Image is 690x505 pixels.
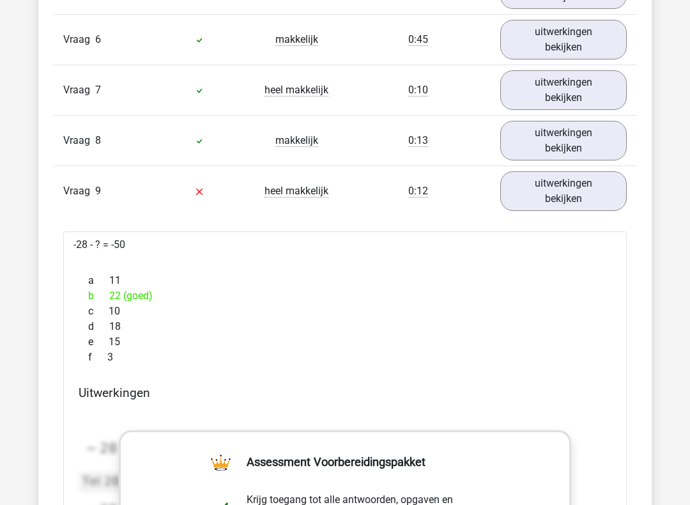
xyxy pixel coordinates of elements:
[408,185,428,198] span: 0:12
[408,84,428,97] span: 0:10
[79,319,611,334] div: 18
[79,334,611,350] div: 15
[63,32,95,47] span: Vraag
[264,84,328,97] span: heel makkelijk
[88,350,107,365] span: f
[88,288,109,304] span: b
[264,185,328,198] span: heel makkelijk
[275,134,318,147] span: makkelijk
[88,304,109,319] span: c
[95,33,101,45] span: 6
[500,70,627,110] a: uitwerkingen bekijken
[95,134,101,146] span: 8
[79,385,611,400] h4: Uitwerkingen
[79,273,611,288] div: 11
[63,82,95,98] span: Vraag
[63,133,95,148] span: Vraag
[95,84,101,96] span: 7
[79,350,611,365] div: 3
[500,171,627,211] a: uitwerkingen bekijken
[408,33,428,46] span: 0:45
[275,33,318,46] span: makkelijk
[95,185,101,197] span: 9
[500,20,627,59] a: uitwerkingen bekijken
[88,273,109,288] span: a
[79,304,611,319] div: 10
[79,288,611,304] div: 22 (goed)
[88,319,109,334] span: d
[88,334,109,350] span: e
[500,121,627,160] a: uitwerkingen bekijken
[63,183,95,199] span: Vraag
[408,134,428,147] span: 0:13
